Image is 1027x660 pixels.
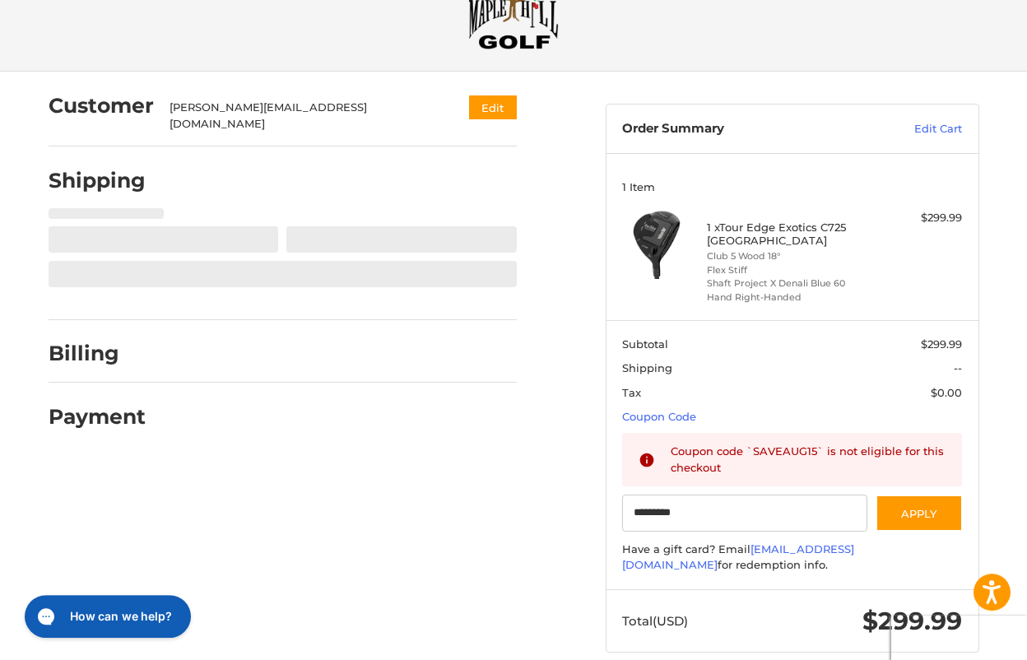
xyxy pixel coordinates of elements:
li: Flex Stiff [707,263,873,277]
span: Subtotal [622,337,668,351]
span: Shipping [622,361,672,374]
li: Shaft Project X Denali Blue 60 [707,277,873,290]
iframe: Gorgias live chat messenger [16,589,197,644]
span: $299.99 [862,606,962,636]
a: Edit Cart [853,121,962,137]
h2: Billing [49,341,145,366]
span: $299.99 [921,337,962,351]
span: Tax [622,386,641,399]
input: Gift Certificate or Coupon Code [622,495,867,532]
iframe: Google Customer Reviews [891,616,1027,660]
h3: Order Summary [622,121,853,137]
div: Coupon code `SAVEAUG15` is not eligible for this checkout [671,444,946,476]
li: Hand Right-Handed [707,290,873,304]
a: Coupon Code [622,410,696,423]
div: Have a gift card? Email for redemption info. [622,541,962,574]
h2: Payment [49,404,146,430]
div: $299.99 [877,210,962,226]
button: Edit [469,95,517,119]
div: [PERSON_NAME][EMAIL_ADDRESS][DOMAIN_NAME] [170,100,437,132]
button: Apply [876,495,963,532]
span: $0.00 [931,386,962,399]
li: Club 5 Wood 18° [707,249,873,263]
span: -- [954,361,962,374]
h2: Customer [49,93,154,119]
h3: 1 Item [622,180,962,193]
h4: 1 x Tour Edge Exotics C725 [GEOGRAPHIC_DATA] [707,221,873,248]
span: Total (USD) [622,613,688,629]
h2: Shipping [49,168,146,193]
